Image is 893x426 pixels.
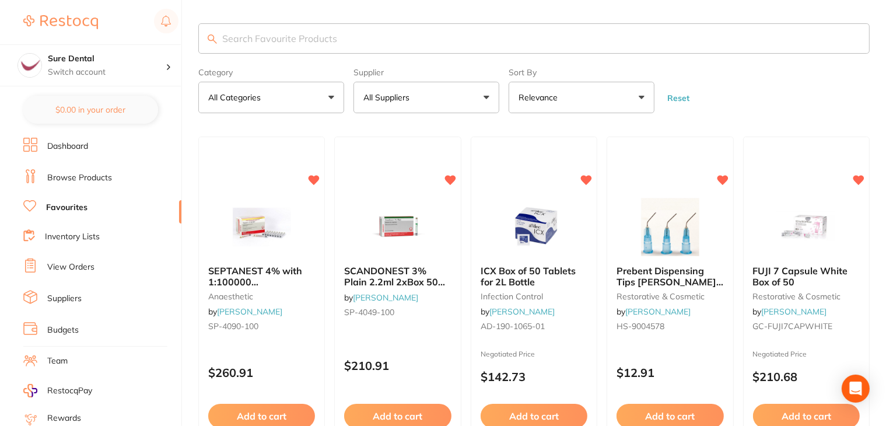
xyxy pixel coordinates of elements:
[45,231,100,243] a: Inventory Lists
[753,306,827,317] span: by
[753,265,848,287] span: FUJI 7 Capsule White Box of 50
[519,92,562,103] p: Relevance
[481,306,555,317] span: by
[481,350,587,358] small: Negotiated Price
[208,266,315,287] b: SEPTANEST 4% with 1:100000 adrenalin 2.2ml 2xBox 50 GOLD
[47,324,79,336] a: Budgets
[208,292,315,301] small: anaesthetic
[481,321,545,331] span: AD-190-1065-01
[617,265,723,298] span: Prebent Dispensing Tips [PERSON_NAME] 25G Blue 100 pack
[224,198,300,256] img: SEPTANEST 4% with 1:100000 adrenalin 2.2ml 2xBox 50 GOLD
[47,172,112,184] a: Browse Products
[625,306,691,317] a: [PERSON_NAME]
[363,92,414,103] p: All Suppliers
[664,93,693,103] button: Reset
[753,321,833,331] span: GC-FUJI7CAPWHITE
[509,82,654,113] button: Relevance
[23,384,92,397] a: RestocqPay
[617,292,723,301] small: restorative & cosmetic
[198,68,344,77] label: Category
[496,198,572,256] img: ICX Box of 50 Tablets for 2L Bottle
[753,292,860,301] small: restorative & cosmetic
[48,53,166,65] h4: Sure Dental
[344,359,451,372] p: $210.91
[353,292,418,303] a: [PERSON_NAME]
[768,198,844,256] img: FUJI 7 Capsule White Box of 50
[23,384,37,397] img: RestocqPay
[23,9,98,36] a: Restocq Logo
[753,370,860,383] p: $210.68
[208,265,315,309] span: SEPTANEST 4% with 1:100000 [MEDICAL_DATA] 2.2ml 2xBox 50 GOLD
[753,350,860,358] small: Negotiated Price
[47,293,82,305] a: Suppliers
[617,366,723,379] p: $12.91
[353,68,499,77] label: Supplier
[842,375,870,403] div: Open Intercom Messenger
[23,96,158,124] button: $0.00 in your order
[762,306,827,317] a: [PERSON_NAME]
[23,15,98,29] img: Restocq Logo
[208,92,265,103] p: All Categories
[344,292,418,303] span: by
[18,54,41,77] img: Sure Dental
[481,292,587,301] small: infection control
[481,266,587,287] b: ICX Box of 50 Tablets for 2L Bottle
[47,141,88,152] a: Dashboard
[481,370,587,383] p: $142.73
[208,321,258,331] span: SP-4090-100
[46,202,87,214] a: Favourites
[208,306,282,317] span: by
[344,307,394,317] span: SP-4049-100
[360,198,436,256] img: SCANDONEST 3% Plain 2.2ml 2xBox 50 Light Green label
[47,261,94,273] a: View Orders
[47,413,81,424] a: Rewards
[353,82,499,113] button: All Suppliers
[617,266,723,287] b: Prebent Dispensing Tips HENRY SCHEIN 25G Blue 100 pack
[344,266,451,287] b: SCANDONEST 3% Plain 2.2ml 2xBox 50 Light Green label
[509,68,654,77] label: Sort By
[617,306,691,317] span: by
[198,23,870,54] input: Search Favourite Products
[208,366,315,379] p: $260.91
[344,265,445,298] span: SCANDONEST 3% Plain 2.2ml 2xBox 50 Light Green label
[753,266,860,287] b: FUJI 7 Capsule White Box of 50
[489,306,555,317] a: [PERSON_NAME]
[48,67,166,78] p: Switch account
[198,82,344,113] button: All Categories
[617,321,664,331] span: HS-9004578
[47,385,92,397] span: RestocqPay
[47,355,68,367] a: Team
[217,306,282,317] a: [PERSON_NAME]
[481,265,576,287] span: ICX Box of 50 Tablets for 2L Bottle
[632,198,708,256] img: Prebent Dispensing Tips HENRY SCHEIN 25G Blue 100 pack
